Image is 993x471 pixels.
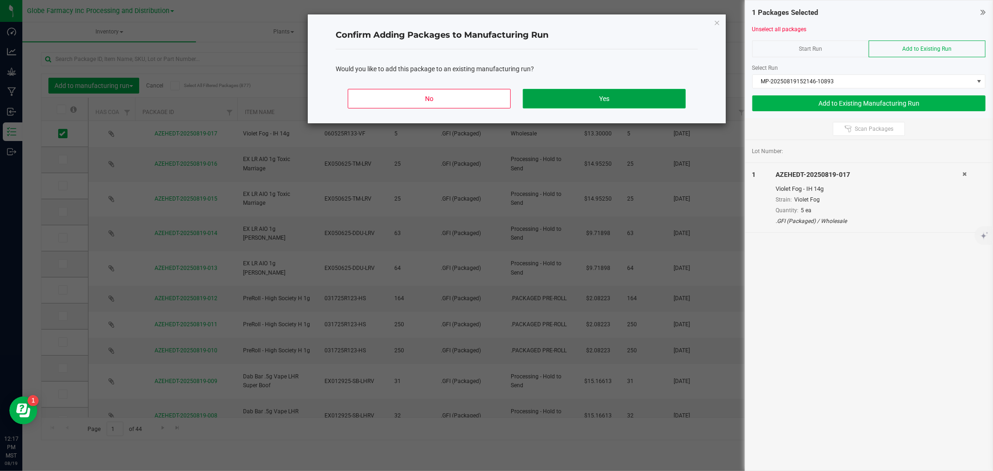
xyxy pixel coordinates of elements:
div: Would you like to add this package to an existing manufacturing run? [336,64,698,74]
iframe: Resource center [9,397,37,424]
iframe: Resource center unread badge [27,395,39,406]
h4: Confirm Adding Packages to Manufacturing Run [336,29,698,41]
button: Close [714,17,720,28]
button: Yes [523,89,686,108]
button: No [348,89,511,108]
